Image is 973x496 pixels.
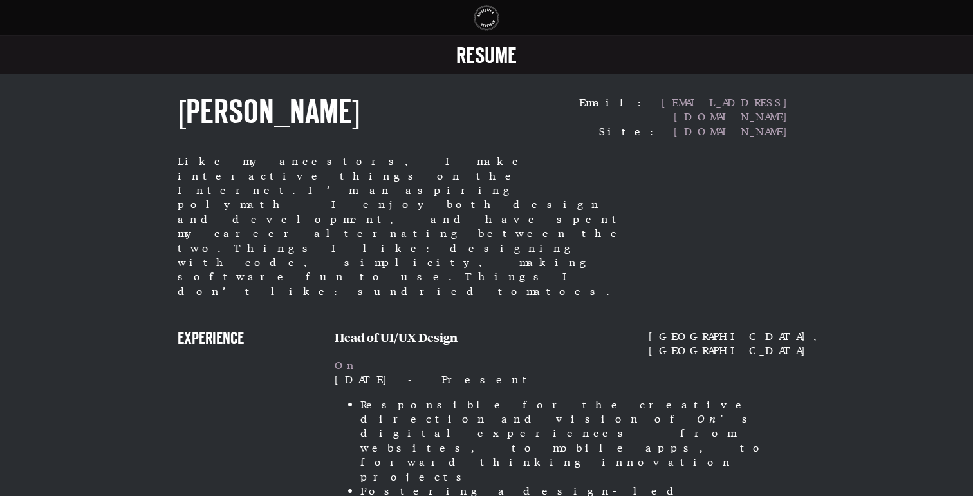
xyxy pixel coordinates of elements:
tspan: O [491,21,495,25]
h2: Experience [178,329,324,350]
em: On [697,410,720,425]
div: Site: [492,124,795,138]
div: - [335,372,795,386]
a: On [335,357,358,372]
div: [GEOGRAPHIC_DATA], [GEOGRAPHIC_DATA] [644,329,801,358]
tspan: I [479,12,482,14]
tspan: E [490,10,492,14]
abbr: 2021-12-01 [335,371,395,386]
li: Responsible for the creative direction and vision of ’s digital experiences - from websites, to m... [360,397,795,483]
h1: [PERSON_NAME] [178,95,481,132]
a: [DOMAIN_NAME] [674,123,795,138]
abbr: now [441,371,535,386]
tspan: S [486,24,490,28]
h3: Head of UI/UX Design [329,329,644,358]
tspan: R [490,23,492,26]
tspan: T [488,24,491,28]
tspan: R [491,10,494,14]
tspan: O [485,8,486,12]
tspan: F [487,8,488,12]
div: Like my ancestors, I make interactive things on the Internet. I’m an aspiring polymath – I enjoy ... [172,153,644,298]
tspan: E [481,24,486,28]
tspan: M [492,19,496,24]
tspan: D [483,24,487,28]
span: Resume [456,46,517,67]
tspan: K [477,14,481,17]
tspan: H [479,23,484,26]
a: [EMAIL_ADDRESS][DOMAIN_NAME] [662,94,795,123]
tspan: T [483,9,485,13]
tspan: S [480,10,483,13]
div: Email: [492,95,795,124]
tspan: F [488,8,490,12]
tspan: R [477,13,481,15]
